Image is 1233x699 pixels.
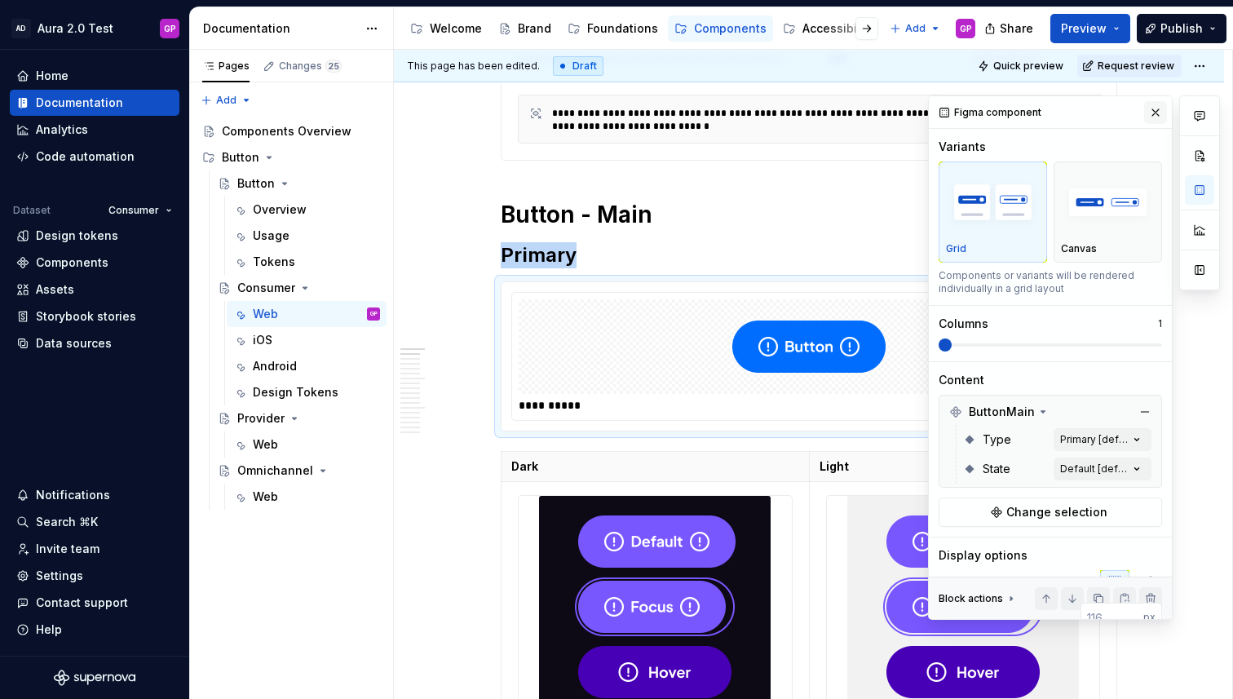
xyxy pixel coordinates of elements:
button: Search ⌘K [10,509,179,535]
button: Request review [1077,55,1182,77]
button: ADAura 2.0 TestGP [3,11,186,46]
span: This page has been edited. [407,60,540,73]
div: Storybook stories [36,308,136,325]
div: Welcome [430,20,482,37]
div: Documentation [36,95,123,111]
button: Add [196,89,257,112]
button: Publish [1137,14,1226,43]
button: Help [10,617,179,643]
div: Brand [518,20,551,37]
a: Code automation [10,144,179,170]
div: Usage [253,228,289,244]
div: Button [237,175,275,192]
div: Web [253,306,278,322]
a: Overview [227,197,387,223]
a: Accessibility [776,15,881,42]
button: Share [976,14,1044,43]
span: Preview [1061,20,1107,37]
a: Components [668,15,773,42]
div: Components [694,20,767,37]
div: Components [36,254,108,271]
a: Tokens [227,249,387,275]
div: GP [370,306,378,322]
a: Components Overview [196,118,387,144]
button: Quick preview [973,55,1071,77]
a: Data sources [10,330,179,356]
a: WebGP [227,301,387,327]
div: Page tree [404,12,882,45]
span: Request review [1098,60,1174,73]
div: Dataset [13,204,51,217]
span: Add [905,22,926,35]
div: Invite team [36,541,99,557]
div: Web [253,489,278,505]
div: Components Overview [222,123,351,139]
div: Analytics [36,122,88,138]
span: Quick preview [993,60,1063,73]
a: Foundations [561,15,665,42]
div: Button [222,149,259,166]
div: Documentation [203,20,357,37]
a: Provider [211,405,387,431]
a: Button [211,170,387,197]
div: Android [253,358,297,374]
a: iOS [227,327,387,353]
a: Brand [492,15,558,42]
a: Consumer [211,275,387,301]
div: Data sources [36,335,112,352]
div: Overview [253,201,307,218]
span: Consumer [108,204,159,217]
div: GP [164,22,176,35]
div: Provider [237,410,285,427]
button: Contact support [10,590,179,616]
div: Web [253,436,278,453]
button: Preview [1050,14,1130,43]
a: Settings [10,563,179,589]
span: Add [216,94,236,107]
div: Design Tokens [253,384,338,400]
a: Documentation [10,90,179,116]
div: Notifications [36,487,110,503]
a: Android [227,353,387,379]
span: Publish [1160,20,1203,37]
button: Notifications [10,482,179,508]
div: Changes [279,60,342,73]
svg: Supernova Logo [54,670,135,686]
div: Consumer [237,280,295,296]
a: Home [10,63,179,89]
span: Share [1000,20,1033,37]
a: Welcome [404,15,488,42]
a: Invite team [10,536,179,562]
div: AD [11,19,31,38]
a: Design tokens [10,223,179,249]
a: Assets [10,277,179,303]
p: Light [820,458,1107,475]
a: Web [227,484,387,510]
h1: Button - Main [501,200,1117,229]
div: Aura 2.0 Test [38,20,113,37]
div: Home [36,68,68,84]
a: Omnichannel [211,458,387,484]
div: Contact support [36,595,128,611]
div: Code automation [36,148,135,165]
div: Foundations [587,20,658,37]
div: Tokens [253,254,295,270]
a: Design Tokens [227,379,387,405]
div: Help [36,622,62,638]
a: Storybook stories [10,303,179,330]
div: Draft [553,56,603,76]
span: 25 [325,60,342,73]
div: Settings [36,568,83,584]
div: Search ⌘K [36,514,98,530]
h2: Primary [501,242,1117,268]
p: Dark [511,458,799,475]
a: Usage [227,223,387,249]
a: Web [227,431,387,458]
a: Components [10,250,179,276]
div: iOS [253,332,272,348]
div: Omnichannel [237,462,313,479]
button: Consumer [101,199,179,222]
div: GP [960,22,972,35]
div: Page tree [196,118,387,510]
